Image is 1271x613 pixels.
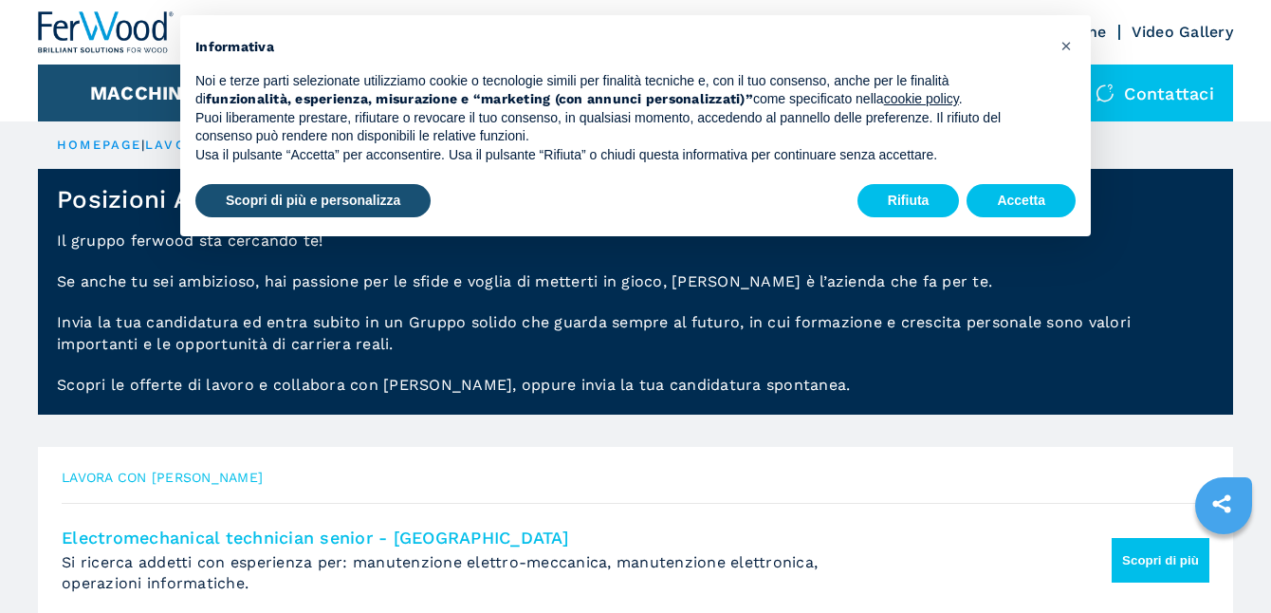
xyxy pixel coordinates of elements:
[141,138,145,152] span: |
[57,184,254,214] h1: Posizioni Aperte
[857,184,960,218] button: Rifiuta
[57,376,850,394] span: Scopri le offerte di lavoro e collabora con [PERSON_NAME], oppure invia la tua candidatura sponta...
[884,91,959,106] a: cookie policy
[62,471,1209,484] span: lavora con [PERSON_NAME]
[1112,538,1209,583] button: Scopri di più
[38,11,175,53] img: Ferwood
[57,272,992,290] span: Se anche tu sei ambizioso, hai passione per le sfide e voglia di metterti in gioco, [PERSON_NAME]...
[1198,480,1245,528] a: sharethis
[90,82,216,104] button: Macchinari
[195,109,1045,146] p: Puoi liberamente prestare, rifiutare o revocare il tuo consenso, in qualsiasi momento, accedendo ...
[1077,65,1233,121] div: Contattaci
[1060,34,1072,57] span: ×
[62,527,1096,548] h4: Electromechanical technician senior - [GEOGRAPHIC_DATA]
[195,72,1045,109] p: Noi e terze parti selezionate utilizziamo cookie o tecnologie simili per finalità tecniche e, con...
[195,184,431,218] button: Scopri di più e personalizza
[967,184,1076,218] button: Accetta
[206,91,753,106] strong: funzionalità, esperienza, misurazione e “marketing (con annunci personalizzati)”
[57,232,323,250] span: Il gruppo ferwood sta cercando te!
[57,138,141,152] a: HOMEPAGE
[1051,30,1081,61] button: Chiudi questa informativa
[1132,23,1233,41] a: Video Gallery
[145,138,380,152] a: lavora con [PERSON_NAME]
[57,313,1131,353] span: Invia la tua candidatura ed entra subito in un Gruppo solido che guarda sempre al futuro, in cui ...
[62,553,818,592] span: Si ricerca addetti con esperienza per: manutenzione elettro-meccanica, manutenzione elettronica, ...
[195,146,1045,165] p: Usa il pulsante “Accetta” per acconsentire. Usa il pulsante “Rifiuta” o chiudi questa informativa...
[195,38,1045,57] h2: Informativa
